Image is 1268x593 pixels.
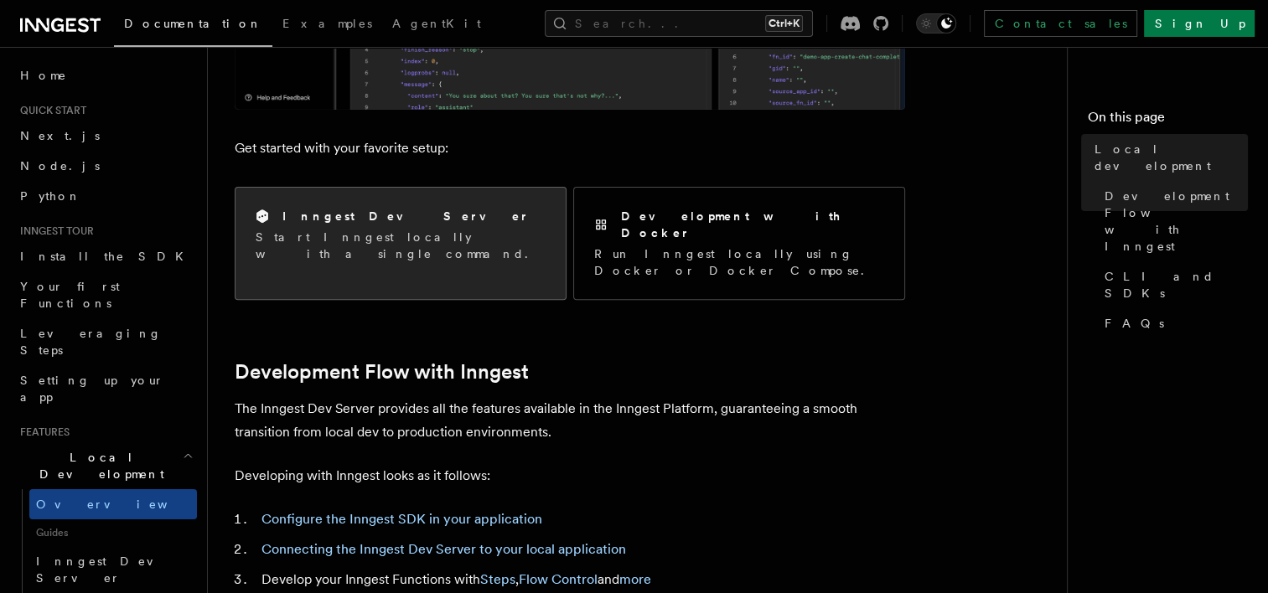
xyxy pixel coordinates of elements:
[124,17,262,30] span: Documentation
[282,208,530,224] h2: Inngest Dev Server
[13,425,70,439] span: Features
[261,541,626,557] a: Connecting the Inngest Dev Server to your local application
[272,5,382,45] a: Examples
[29,546,197,593] a: Inngest Dev Server
[20,327,162,357] span: Leveraging Steps
[235,464,905,487] p: Developing with Inngest looks as it follows:
[545,10,813,37] button: Search...Ctrl+K
[1098,308,1248,338] a: FAQs
[765,15,803,32] kbd: Ctrl+K
[13,151,197,181] a: Node.js
[13,181,197,211] a: Python
[1088,134,1248,181] a: Local development
[382,5,491,45] a: AgentKit
[235,137,905,160] p: Get started with your favorite setup:
[13,60,197,90] a: Home
[235,397,905,444] p: The Inngest Dev Server provides all the features available in the Inngest Platform, guaranteeing ...
[13,318,197,365] a: Leveraging Steps
[36,498,209,511] span: Overview
[1095,141,1248,174] span: Local development
[256,568,905,591] li: Develop your Inngest Functions with , and
[114,5,272,47] a: Documentation
[20,280,120,310] span: Your first Functions
[13,442,197,489] button: Local Development
[573,187,905,300] a: Development with DockerRun Inngest locally using Docker or Docker Compose.
[36,554,179,585] span: Inngest Dev Server
[1098,261,1248,308] a: CLI and SDKs
[13,241,197,271] a: Install the SDK
[13,224,94,238] span: Inngest tour
[20,67,67,84] span: Home
[13,365,197,412] a: Setting up your app
[13,121,197,151] a: Next.js
[29,519,197,546] span: Guides
[282,17,372,30] span: Examples
[1088,107,1248,134] h4: On this page
[235,187,567,300] a: Inngest Dev ServerStart Inngest locally with a single command.
[619,571,651,587] a: more
[20,189,81,203] span: Python
[392,17,481,30] span: AgentKit
[235,360,529,384] a: Development Flow with Inngest
[1105,188,1248,255] span: Development Flow with Inngest
[261,511,542,527] a: Configure the Inngest SDK in your application
[13,449,183,482] span: Local Development
[480,571,515,587] a: Steps
[519,571,598,587] a: Flow Control
[20,159,100,173] span: Node.js
[1144,10,1255,37] a: Sign Up
[1105,315,1164,332] span: FAQs
[20,250,194,263] span: Install the SDK
[256,229,546,262] p: Start Inngest locally with a single command.
[29,489,197,519] a: Overview
[13,104,86,117] span: Quick start
[916,13,956,34] button: Toggle dark mode
[20,374,164,404] span: Setting up your app
[20,129,100,142] span: Next.js
[984,10,1137,37] a: Contact sales
[594,245,884,279] p: Run Inngest locally using Docker or Docker Compose.
[1098,181,1248,261] a: Development Flow with Inngest
[1105,268,1248,302] span: CLI and SDKs
[13,271,197,318] a: Your first Functions
[621,208,884,241] h2: Development with Docker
